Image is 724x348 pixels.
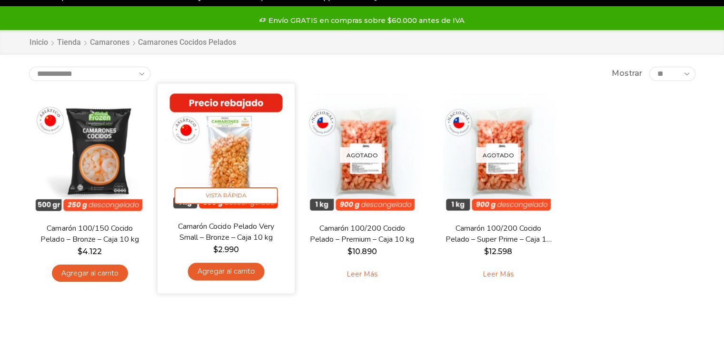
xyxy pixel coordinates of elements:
select: Pedido de la tienda [29,67,150,81]
h1: Camarones Cocidos Pelados [138,38,236,47]
bdi: 10.890 [347,247,377,256]
span: $ [347,247,352,256]
a: Tienda [57,37,81,48]
p: Agotado [340,147,385,163]
span: $ [213,245,218,254]
a: Camarones [89,37,130,48]
a: Camarón 100/150 Cocido Pelado – Bronze – Caja 10 kg [35,223,144,245]
a: Leé más sobre “Camarón 100/200 Cocido Pelado - Premium - Caja 10 kg” [332,265,392,285]
span: $ [484,247,489,256]
a: Camarón 100/200 Cocido Pelado – Super Prime – Caja 10 kg [443,223,553,245]
bdi: 12.598 [484,247,512,256]
p: Agotado [476,147,521,163]
span: Vista Rápida [174,187,278,204]
span: Mostrar [612,68,642,79]
span: $ [78,247,82,256]
nav: Breadcrumb [29,37,236,48]
bdi: 2.990 [213,245,238,254]
bdi: 4.122 [78,247,102,256]
a: Agregar al carrito: “Camarón Cocido Pelado Very Small - Bronze - Caja 10 kg” [188,263,264,280]
a: Leé más sobre “Camarón 100/200 Cocido Pelado - Super Prime - Caja 10 kg” [468,265,528,285]
a: Inicio [29,37,49,48]
a: Camarón 100/200 Cocido Pelado – Premium – Caja 10 kg [307,223,417,245]
a: Camarón Cocido Pelado Very Small – Bronze – Caja 10 kg [170,221,281,243]
a: Agregar al carrito: “Camarón 100/150 Cocido Pelado - Bronze - Caja 10 kg” [52,265,128,282]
